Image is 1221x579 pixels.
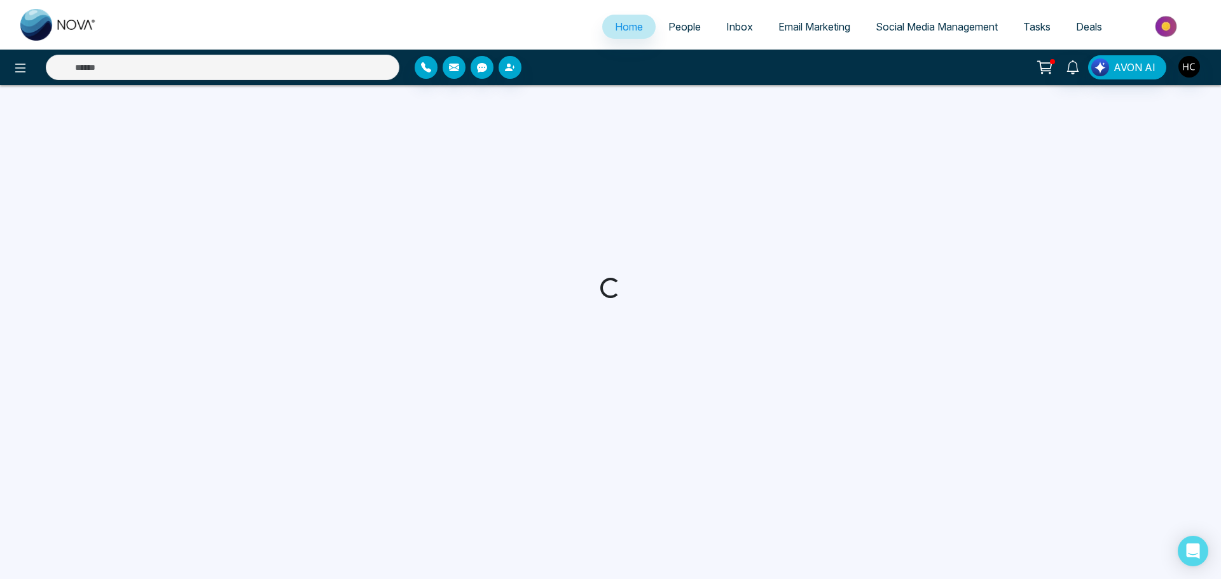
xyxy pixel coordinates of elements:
button: AVON AI [1088,55,1166,79]
img: Nova CRM Logo [20,9,97,41]
span: Inbox [726,20,753,33]
a: Home [602,15,656,39]
a: Social Media Management [863,15,1011,39]
a: Inbox [714,15,766,39]
span: Home [615,20,643,33]
span: Tasks [1023,20,1051,33]
img: User Avatar [1178,56,1200,78]
span: Email Marketing [778,20,850,33]
a: Deals [1063,15,1115,39]
a: Email Marketing [766,15,863,39]
img: Lead Flow [1091,58,1109,76]
span: Social Media Management [876,20,998,33]
span: Deals [1076,20,1102,33]
a: Tasks [1011,15,1063,39]
span: People [668,20,701,33]
div: Open Intercom Messenger [1178,536,1208,566]
img: Market-place.gif [1121,12,1213,41]
span: AVON AI [1114,60,1155,75]
a: People [656,15,714,39]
